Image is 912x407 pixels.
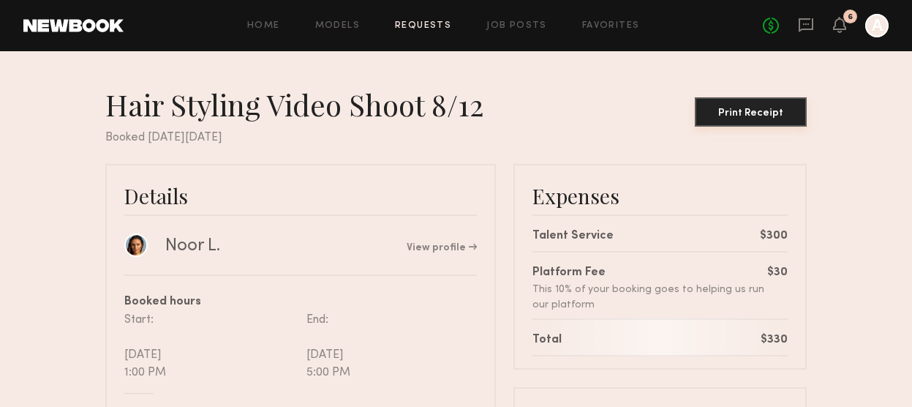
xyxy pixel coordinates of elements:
a: View profile [407,243,477,253]
a: Favorites [582,21,640,31]
div: 6 [848,13,853,21]
div: Noor L. [165,235,220,257]
div: $330 [761,332,788,349]
button: Print Receipt [695,97,807,127]
div: $30 [767,264,788,282]
div: Booked [DATE][DATE] [105,129,807,146]
div: Print Receipt [701,108,801,119]
div: Expenses [532,183,788,209]
div: Start: [DATE] 1:00 PM [124,311,301,381]
div: Talent Service [532,228,614,245]
div: Hair Styling Video Shoot 8/12 [105,86,495,123]
a: Home [247,21,280,31]
div: This 10% of your booking goes to helping us run our platform [532,282,767,313]
div: Platform Fee [532,264,767,282]
div: Total [532,332,562,349]
div: $300 [760,228,788,245]
a: Job Posts [486,21,547,31]
a: Models [315,21,360,31]
a: Requests [395,21,451,31]
div: End: [DATE] 5:00 PM [301,311,477,381]
div: Details [124,183,477,209]
a: A [865,14,889,37]
div: Booked hours [124,294,477,311]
